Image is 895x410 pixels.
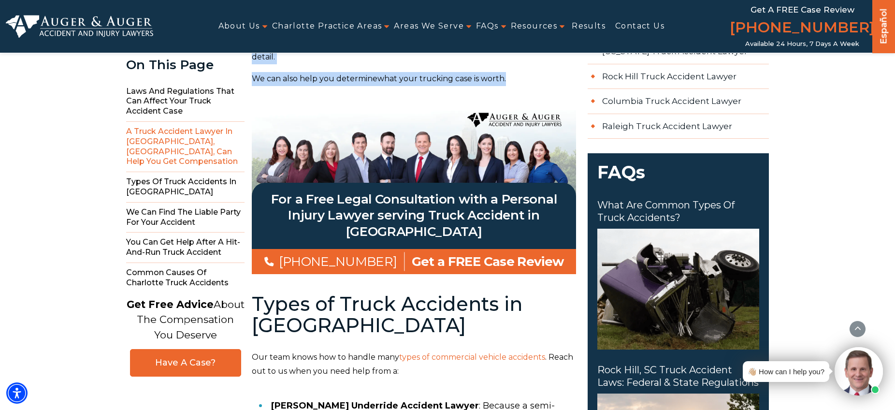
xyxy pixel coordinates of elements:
a: Areas We Serve [394,15,464,37]
h3: For a Free Legal Consultation with a Personal Injury Lawyer serving Truck Accident in [GEOGRAPHIC... [252,191,576,240]
span: . [505,74,506,83]
span: Available 24 Hours, 7 Days a Week [745,40,859,48]
span: Our team knows how to handle many [252,352,399,362]
a: [PHONE_NUMBER] [264,254,397,269]
span: We Can Find the Liable Party for Your Accident [126,203,245,233]
a: [PHONE_NUMBER] [730,17,875,40]
p: About The Compensation You Deserve [127,297,245,343]
a: Have A Case? [130,349,241,377]
a: Resources [511,15,558,37]
a: Rock Hill Truck Accident Lawyer [588,64,769,89]
a: FAQs [476,15,499,37]
a: Contact Us [615,15,664,37]
div: 👋🏼 How can I help you? [748,365,824,378]
a: Raleigh Truck Accident Lawyer [588,114,769,139]
button: scroll to up [849,321,866,337]
a: What Are Common Types of Truck Accidents? What Are Common Types of Truck Accidents? [597,199,759,350]
a: Columbia Truck Accident Lawyer [588,89,769,114]
span: FAQs [588,153,769,199]
div: On This Page [126,58,245,72]
span: what your trucking case is worth [377,74,505,83]
h2: Types of Truck Accidents in [GEOGRAPHIC_DATA] [252,293,576,336]
span: A Truck Accident Lawyer in [GEOGRAPHIC_DATA], [GEOGRAPHIC_DATA], Can Help You Get Compensation [126,122,245,172]
span: We can also help you determine [252,74,377,83]
span: Get a FREE Case Review [751,5,854,15]
a: types of commercial vehicle accidents [399,352,545,362]
img: Intaker widget Avatar [835,347,883,395]
div: Accessibility Menu [6,382,28,404]
span: You Can Get Help After a Hit-and-Run Truck Accident [126,233,245,263]
img: What Are Common Types of Truck Accidents? [597,229,759,350]
span: Laws and Regulations that Can Affect Your Truck Accident Case [126,82,245,122]
span: . Reach out to us when you need help from a: [252,352,573,376]
span: Types of Truck Accidents in [GEOGRAPHIC_DATA] [126,172,245,203]
img: Auger & Auger Accident and Injury Lawyers Logo [6,15,153,38]
span: What Are Common Types of Truck Accidents? [597,199,759,224]
span: Common Causes of Charlotte Truck Accidents [126,263,245,293]
span: Get a FREE Case Review [412,254,564,269]
a: About Us [218,15,260,37]
span: Have A Case? [140,357,231,368]
strong: Get Free Advice [127,298,214,310]
a: Results [572,15,606,37]
span: Rock Hill, SC Truck Accident Laws: Federal & State Regulations [597,364,759,389]
a: Charlotte Practice Areas [272,15,382,37]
